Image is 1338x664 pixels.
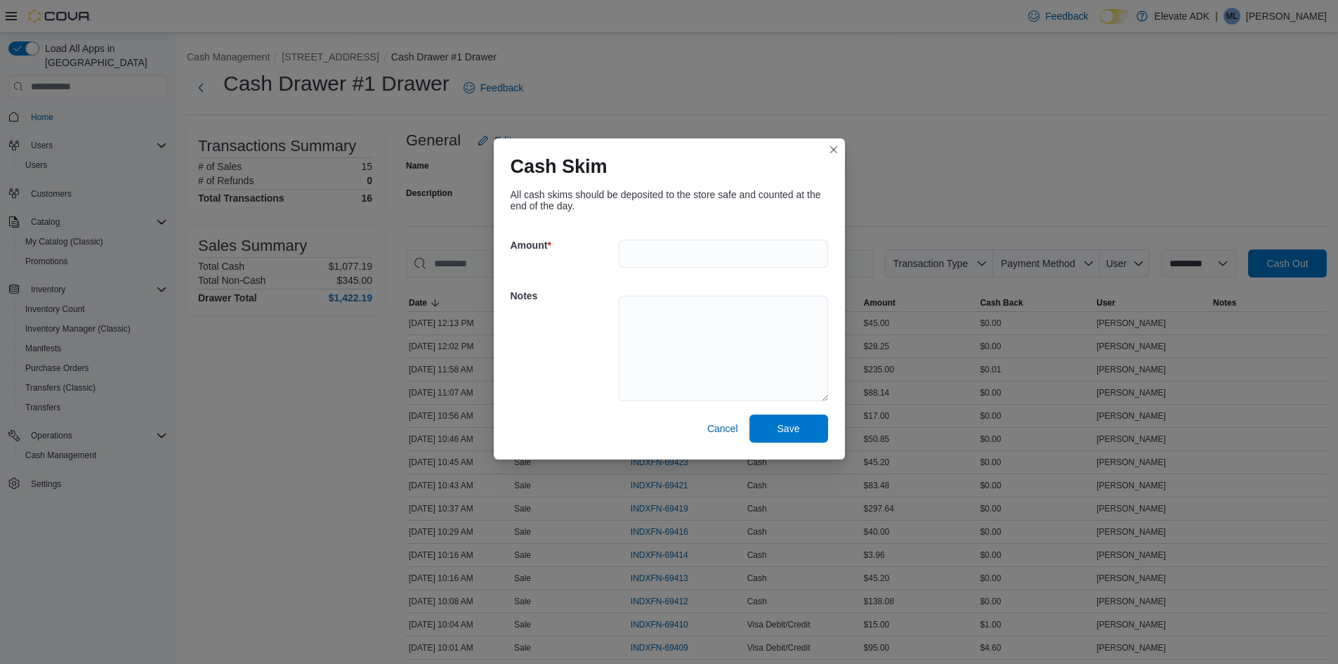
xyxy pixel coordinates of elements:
button: Cancel [702,415,744,443]
button: Closes this modal window [825,141,842,158]
button: Save [749,415,828,443]
h5: Notes [511,282,616,310]
span: Save [778,422,800,436]
h1: Cash Skim [511,155,608,178]
h5: Amount [511,231,616,259]
span: Cancel [707,422,738,436]
div: All cash skims should be deposited to the store safe and counted at the end of the day. [511,189,828,211]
